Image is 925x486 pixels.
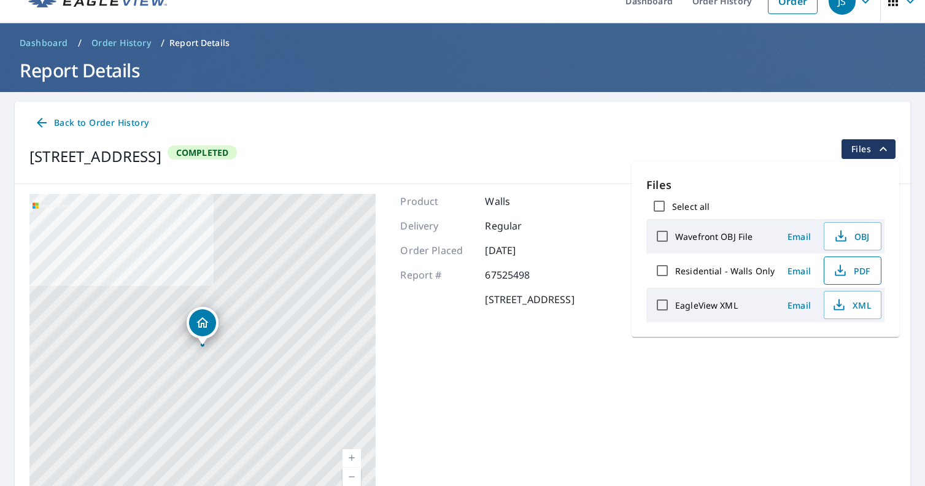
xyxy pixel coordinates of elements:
[78,36,82,50] li: /
[485,268,559,282] p: 67525498
[161,36,164,50] li: /
[343,468,361,486] a: Current Level 17, Zoom Out
[485,243,559,258] p: [DATE]
[780,227,819,246] button: Email
[400,268,474,282] p: Report #
[784,265,814,277] span: Email
[343,449,361,468] a: Current Level 17, Zoom In
[400,243,474,258] p: Order Placed
[675,231,753,242] label: Wavefront OBJ File
[15,58,910,83] h1: Report Details
[784,231,814,242] span: Email
[87,33,156,53] a: Order History
[20,37,68,49] span: Dashboard
[485,292,574,307] p: [STREET_ADDRESS]
[15,33,73,53] a: Dashboard
[485,194,559,209] p: Walls
[29,112,153,134] a: Back to Order History
[841,139,896,159] button: filesDropdownBtn-67525498
[672,201,710,212] label: Select all
[851,142,891,156] span: Files
[91,37,151,49] span: Order History
[29,145,161,168] div: [STREET_ADDRESS]
[400,218,474,233] p: Delivery
[824,256,881,285] button: PDF
[169,37,230,49] p: Report Details
[15,33,910,53] nav: breadcrumb
[169,147,236,158] span: Completed
[675,265,775,277] label: Residential - Walls Only
[780,296,819,315] button: Email
[824,222,881,250] button: OBJ
[824,291,881,319] button: XML
[187,307,219,345] div: Dropped pin, building 1, Residential property, 19227 117th Pl SE Kent, WA 98031
[34,115,149,131] span: Back to Order History
[400,194,474,209] p: Product
[832,263,871,278] span: PDF
[485,218,559,233] p: Regular
[646,177,884,193] p: Files
[675,299,738,311] label: EagleView XML
[780,261,819,280] button: Email
[832,298,871,312] span: XML
[784,299,814,311] span: Email
[832,229,871,244] span: OBJ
